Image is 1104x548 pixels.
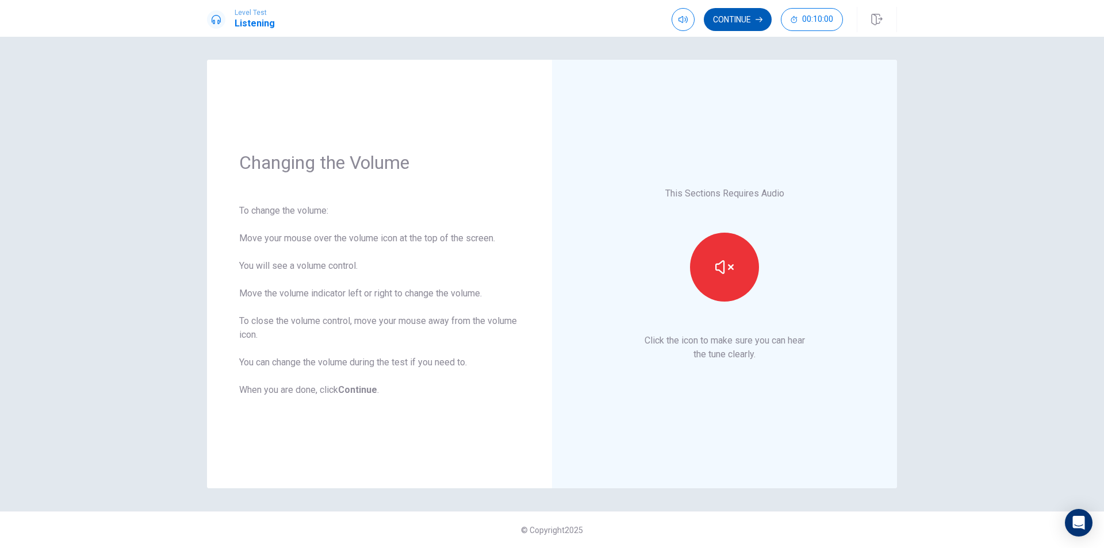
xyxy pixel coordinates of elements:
[781,8,843,31] button: 00:10:00
[704,8,772,31] button: Continue
[645,334,805,361] p: Click the icon to make sure you can hear the tune clearly.
[338,384,377,395] b: Continue
[239,151,520,174] h1: Changing the Volume
[802,15,833,24] span: 00:10:00
[1065,509,1092,537] div: Open Intercom Messenger
[239,204,520,397] div: To change the volume: Move your mouse over the volume icon at the top of the screen. You will see...
[521,526,583,535] span: © Copyright 2025
[235,9,275,17] span: Level Test
[235,17,275,30] h1: Listening
[665,187,784,200] p: This Sections Requires Audio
